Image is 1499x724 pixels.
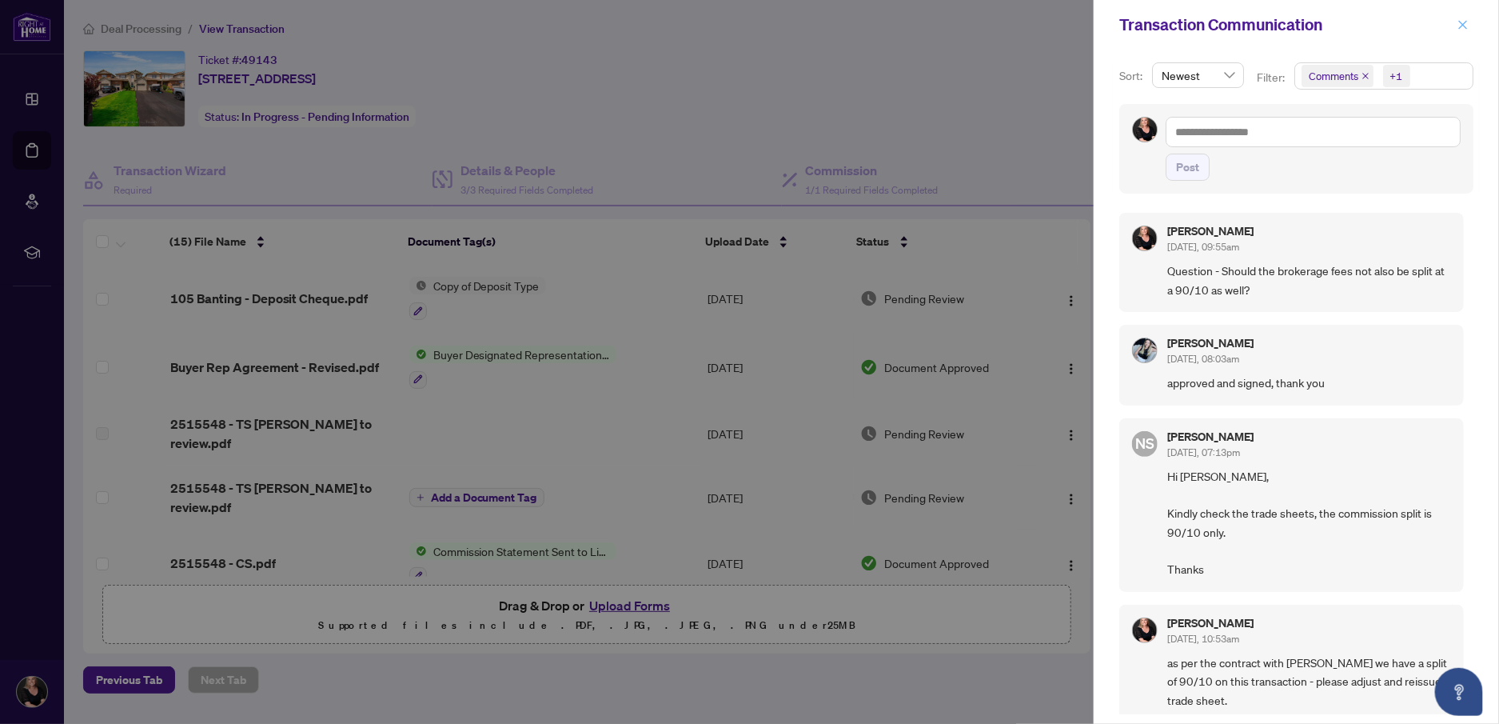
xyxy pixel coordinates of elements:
span: as per the contract with [PERSON_NAME] we have a split of 90/10 on this transaction - please adju... [1167,654,1451,710]
span: NS [1135,432,1154,454]
span: Comments [1302,65,1373,87]
button: Post [1166,154,1210,181]
h5: [PERSON_NAME] [1167,226,1254,237]
span: [DATE], 07:13pm [1167,446,1240,458]
span: [DATE], 10:53am [1167,633,1239,645]
img: Profile Icon [1133,618,1157,642]
span: [DATE], 09:55am [1167,241,1239,253]
img: Profile Icon [1133,338,1157,362]
span: close [1361,72,1369,80]
span: Question - Should the brokerage fees not also be split at a 90/10 as well? [1167,262,1451,299]
span: Newest [1162,63,1234,87]
span: approved and signed, thank you [1167,374,1451,392]
h5: [PERSON_NAME] [1167,431,1254,442]
span: Comments [1309,68,1358,84]
h5: [PERSON_NAME] [1167,618,1254,629]
div: +1 [1390,68,1403,84]
button: Open asap [1435,668,1483,716]
span: Hi [PERSON_NAME], Kindly check the trade sheets, the commission split is 90/10 only. Thanks [1167,467,1451,579]
h5: [PERSON_NAME] [1167,338,1254,349]
img: Profile Icon [1133,118,1157,142]
span: [DATE], 08:03am [1167,353,1239,365]
p: Filter: [1257,69,1287,86]
img: Profile Icon [1133,226,1157,250]
div: Transaction Communication [1119,13,1453,37]
span: close [1457,19,1469,30]
p: Sort: [1119,67,1146,85]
